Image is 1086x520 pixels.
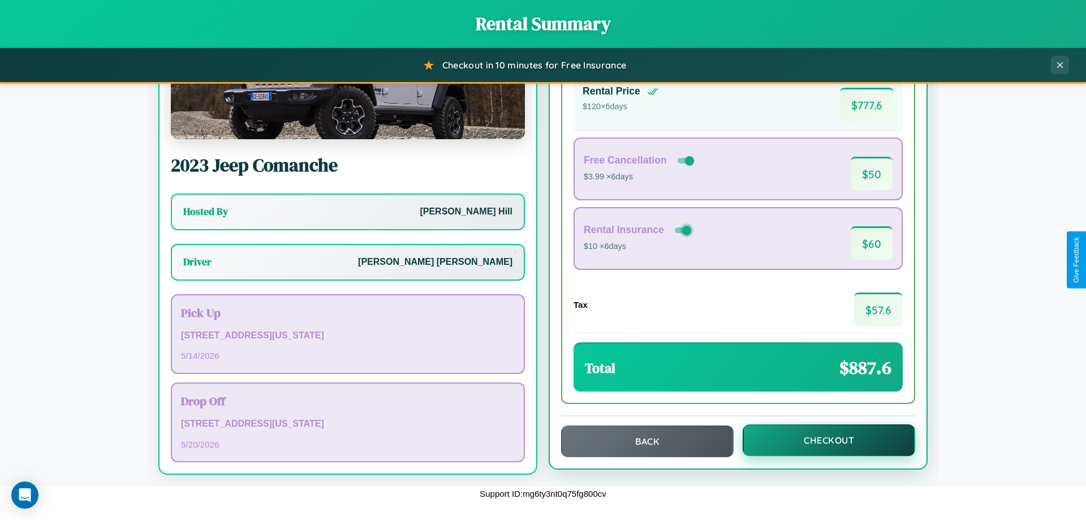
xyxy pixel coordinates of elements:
[11,11,1075,36] h1: Rental Summary
[561,426,734,457] button: Back
[583,100,658,114] p: $ 120 × 6 days
[181,437,515,452] p: 5 / 20 / 2026
[480,486,606,501] p: Support ID: mg6ty3nt0q75fg800cv
[583,85,640,97] h4: Rental Price
[183,205,228,218] h3: Hosted By
[442,59,626,71] span: Checkout in 10 minutes for Free Insurance
[181,328,515,344] p: [STREET_ADDRESS][US_STATE]
[181,348,515,363] p: 5 / 14 / 2026
[11,482,38,509] div: Open Intercom Messenger
[585,359,615,377] h3: Total
[420,204,512,220] p: [PERSON_NAME] Hill
[854,293,903,326] span: $ 57.6
[584,239,693,254] p: $10 × 6 days
[358,254,512,270] p: [PERSON_NAME] [PERSON_NAME]
[851,226,893,260] span: $ 60
[181,304,515,321] h3: Pick Up
[743,424,915,456] button: Checkout
[181,393,515,409] h3: Drop Off
[584,224,664,236] h4: Rental Insurance
[840,88,894,121] span: $ 777.6
[181,416,515,432] p: [STREET_ADDRESS][US_STATE]
[584,154,667,166] h4: Free Cancellation
[1072,237,1080,283] div: Give Feedback
[183,255,212,269] h3: Driver
[574,300,588,310] h4: Tax
[839,355,891,380] span: $ 887.6
[584,170,696,184] p: $3.99 × 6 days
[171,153,525,178] h2: 2023 Jeep Comanche
[851,157,893,190] span: $ 50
